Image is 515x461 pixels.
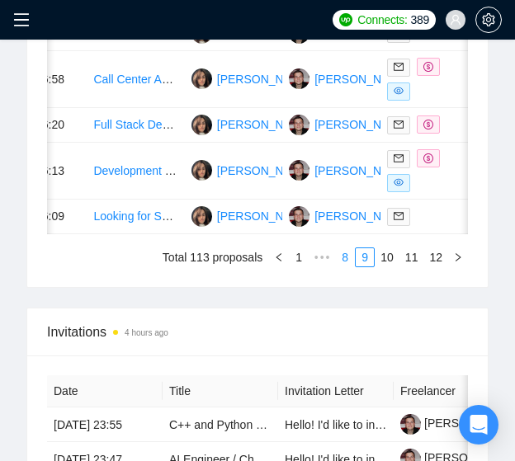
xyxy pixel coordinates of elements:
[475,7,502,33] button: setting
[423,153,433,163] span: dollar
[191,209,312,222] a: KA[PERSON_NAME]
[217,115,312,134] div: [PERSON_NAME]
[309,247,335,267] span: •••
[289,163,409,176] a: YS[PERSON_NAME]
[47,375,163,407] th: Date
[448,247,468,267] li: Next Page
[394,86,404,96] span: eye
[163,247,262,267] li: Total 113 proposals
[47,407,163,442] td: [DATE] 23:55
[278,375,394,407] th: Invitation Letter
[93,73,413,86] a: Call Center Agent Presence Tracking Application Development
[191,117,312,130] a: KA[PERSON_NAME]
[411,11,429,29] span: 389
[423,247,448,267] li: 12
[399,247,424,267] li: 11
[314,70,409,88] div: [PERSON_NAME]
[314,207,409,225] div: [PERSON_NAME]
[217,207,312,225] div: [PERSON_NAME]
[217,70,312,88] div: [PERSON_NAME]
[191,163,312,176] a: KA[PERSON_NAME]
[394,375,509,407] th: Freelancer
[289,209,409,222] a: YS[PERSON_NAME]
[475,13,502,26] a: setting
[376,248,399,266] a: 10
[191,68,212,89] img: KA
[309,247,335,267] li: Previous 5 Pages
[87,143,184,200] td: Development of Customizable Flipbook Website and App
[423,120,433,129] span: dollar
[375,247,399,267] li: 10
[87,51,184,108] td: Call Center Agent Presence Tracking Application Development
[13,12,30,28] span: menu
[93,164,385,177] a: Development of Customizable Flipbook Website and App
[335,247,355,267] li: 8
[424,248,447,266] a: 12
[191,115,212,135] img: KA
[87,200,184,234] td: Looking for Skilled Developer / Agency for Web Platform Support & Development
[400,248,423,266] a: 11
[191,160,212,181] img: KA
[357,11,407,29] span: Connects:
[356,248,374,266] a: 9
[476,13,501,26] span: setting
[290,248,308,266] a: 1
[289,247,309,267] li: 1
[289,206,309,227] img: YS
[125,328,168,337] time: 4 hours ago
[394,153,404,163] span: mail
[163,407,278,442] td: C++ and Python Software Engineer Needed for Project
[459,405,498,445] div: Open Intercom Messenger
[289,160,309,181] img: YS
[289,68,309,89] img: YS
[289,115,309,135] img: YS
[394,211,404,221] span: mail
[93,209,507,223] a: Looking for Skilled Developer / Agency for Web Platform Support & Development
[450,14,461,26] span: user
[423,62,433,72] span: dollar
[314,115,409,134] div: [PERSON_NAME]
[400,414,421,435] img: c1bYBLFISfW-KFu5YnXsqDxdnhJyhFG7WZWQjmw4vq0-YF4TwjoJdqRJKIWeWIjxa9
[217,162,312,180] div: [PERSON_NAME]
[336,248,354,266] a: 8
[394,177,404,187] span: eye
[453,252,463,262] span: right
[269,247,289,267] button: left
[289,117,409,130] a: YS[PERSON_NAME]
[394,62,404,72] span: mail
[274,252,284,262] span: left
[191,72,312,85] a: KA[PERSON_NAME]
[394,120,404,129] span: mail
[169,418,451,431] a: C++ and Python Software Engineer Needed for Project
[269,247,289,267] li: Previous Page
[191,206,212,227] img: KA
[355,247,375,267] li: 9
[289,72,409,85] a: YS[PERSON_NAME]
[47,322,468,342] span: Invitations
[93,118,461,131] a: Full Stack Developer for Enterprise Applications and Data Visualizations
[314,162,409,180] div: [PERSON_NAME]
[87,108,184,143] td: Full Stack Developer for Enterprise Applications and Data Visualizations
[163,375,278,407] th: Title
[339,13,352,26] img: upwork-logo.png
[448,247,468,267] button: right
